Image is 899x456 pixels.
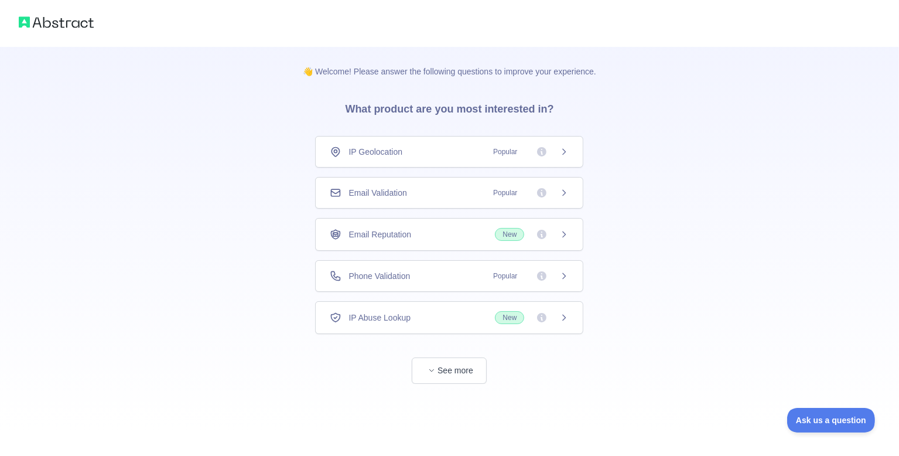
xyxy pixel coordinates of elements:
[348,187,406,199] span: Email Validation
[787,408,876,433] iframe: Toggle Customer Support
[495,228,524,241] span: New
[486,270,524,282] span: Popular
[495,311,524,324] span: New
[348,146,402,158] span: IP Geolocation
[326,77,572,136] h3: What product are you most interested in?
[412,358,487,384] button: See more
[348,229,411,240] span: Email Reputation
[19,14,94,30] img: Abstract logo
[348,270,410,282] span: Phone Validation
[486,146,524,158] span: Popular
[486,187,524,199] span: Popular
[348,312,411,324] span: IP Abuse Lookup
[284,47,615,77] p: 👋 Welcome! Please answer the following questions to improve your experience.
